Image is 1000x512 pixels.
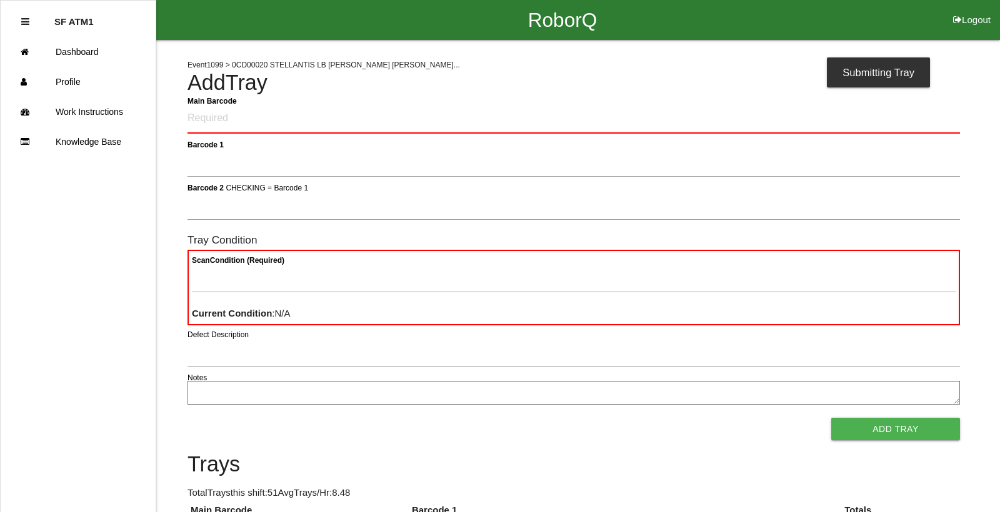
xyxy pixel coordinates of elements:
a: Knowledge Base [1,127,156,157]
h4: Trays [187,453,960,476]
label: Defect Description [187,329,249,340]
input: Required [187,104,960,134]
h4: Add Tray [187,71,960,95]
span: Event 1099 > 0CD00020 STELLANTIS LB [PERSON_NAME] [PERSON_NAME]... [187,61,460,69]
b: Main Barcode [187,96,237,105]
label: Notes [187,372,207,383]
p: SF ATM1 [54,7,94,27]
h6: Tray Condition [187,234,960,246]
div: Close [21,7,29,37]
p: Total Trays this shift: 51 Avg Trays /Hr: 8.48 [187,486,960,500]
b: Barcode 1 [187,140,224,149]
span: CHECKING = Barcode 1 [226,183,308,192]
b: Barcode 2 [187,183,224,192]
a: Dashboard [1,37,156,67]
div: Submitting Tray [827,57,930,87]
a: Work Instructions [1,97,156,127]
b: Current Condition [192,308,272,318]
b: Scan Condition (Required) [192,256,284,265]
a: Profile [1,67,156,97]
span: : N/A [192,308,291,318]
button: Add Tray [831,418,960,440]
